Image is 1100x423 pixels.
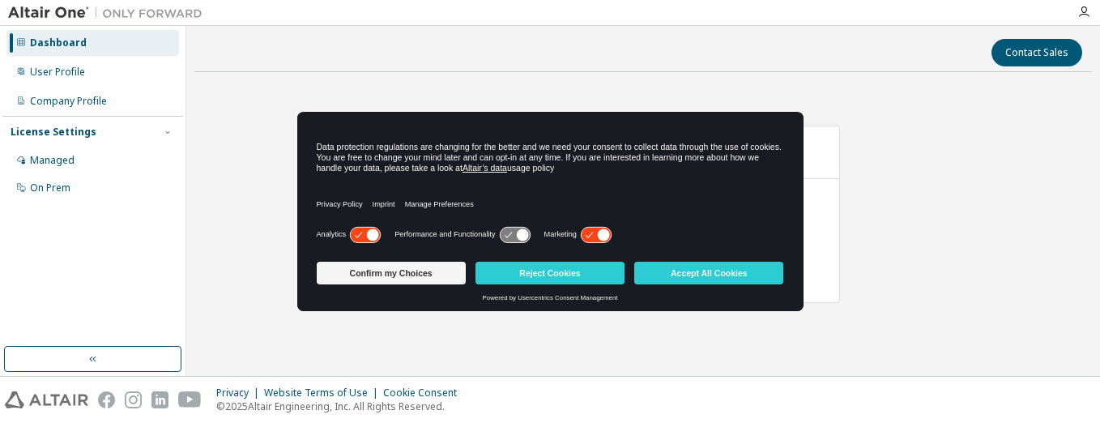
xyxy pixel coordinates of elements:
div: Company Profile [30,95,107,108]
img: youtube.svg [178,391,202,408]
div: Managed [30,154,75,167]
img: linkedin.svg [151,391,168,408]
img: instagram.svg [125,391,142,408]
div: Cookie Consent [383,387,467,399]
img: altair_logo.svg [5,391,88,408]
div: User Profile [30,66,85,79]
p: © 2025 Altair Engineering, Inc. All Rights Reserved. [216,399,467,413]
div: Dashboard [30,36,87,49]
button: Contact Sales [991,39,1082,66]
img: Altair One [8,5,211,21]
div: On Prem [30,182,70,194]
div: Website Terms of Use [264,387,383,399]
div: License Settings [11,126,96,139]
div: Privacy [216,387,264,399]
img: facebook.svg [98,391,115,408]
